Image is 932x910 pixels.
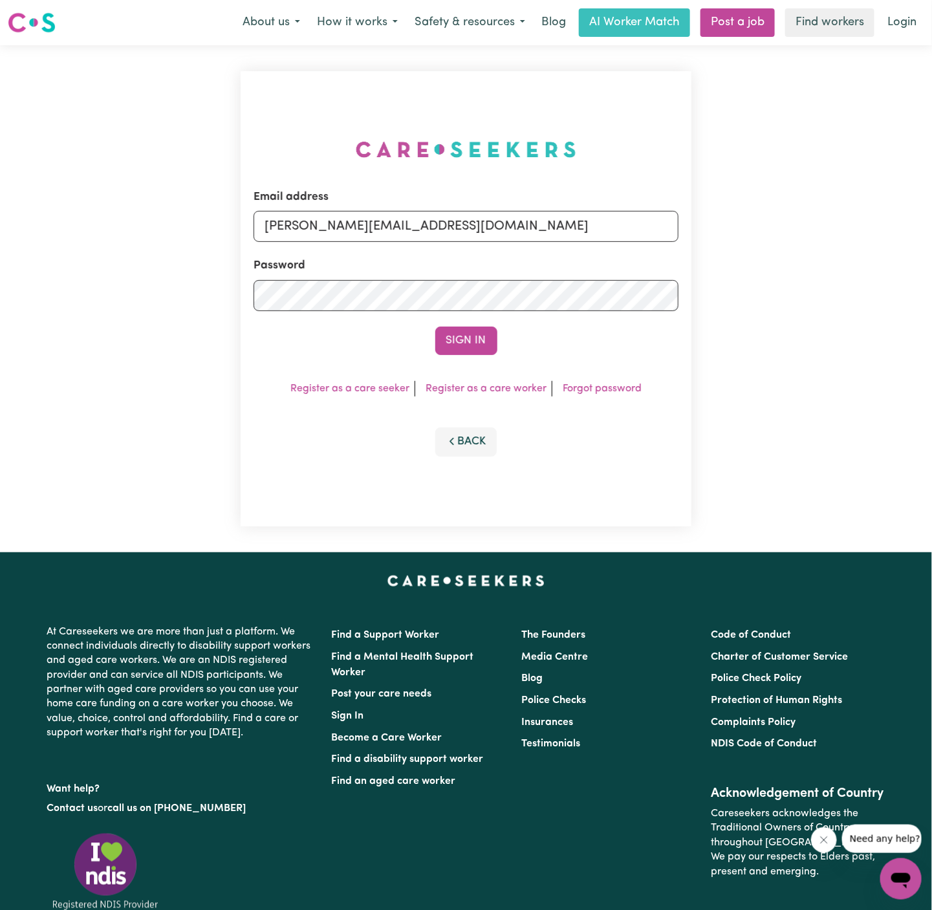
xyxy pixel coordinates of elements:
[332,776,456,786] a: Find an aged care worker
[700,8,775,37] a: Post a job
[880,8,924,37] a: Login
[332,733,442,743] a: Become a Care Worker
[108,803,246,814] a: call us on [PHONE_NUMBER]
[521,630,585,640] a: The Founders
[8,11,56,34] img: Careseekers logo
[309,9,406,36] button: How it works
[521,652,588,662] a: Media Centre
[563,384,642,394] a: Forgot password
[579,8,690,37] a: AI Worker Match
[435,428,497,456] button: Back
[47,777,316,796] p: Want help?
[47,803,98,814] a: Contact us
[811,827,837,853] iframe: Close message
[426,384,547,394] a: Register as a care worker
[521,695,586,706] a: Police Checks
[406,9,534,36] button: Safety & resources
[711,786,885,801] h2: Acknowledgement of Country
[8,8,56,38] a: Careseekers logo
[842,825,922,853] iframe: Message from company
[521,673,543,684] a: Blog
[254,189,329,206] label: Email address
[290,384,409,394] a: Register as a care seeker
[332,711,364,721] a: Sign In
[332,689,432,699] a: Post your care needs
[785,8,874,37] a: Find workers
[521,739,580,749] a: Testimonials
[435,327,497,355] button: Sign In
[711,695,842,706] a: Protection of Human Rights
[387,576,545,586] a: Careseekers home page
[711,739,817,749] a: NDIS Code of Conduct
[534,8,574,37] a: Blog
[711,652,848,662] a: Charter of Customer Service
[711,717,796,728] a: Complaints Policy
[711,801,885,884] p: Careseekers acknowledges the Traditional Owners of Country throughout [GEOGRAPHIC_DATA]. We pay o...
[332,630,440,640] a: Find a Support Worker
[234,9,309,36] button: About us
[711,673,801,684] a: Police Check Policy
[47,796,316,821] p: or
[332,652,474,678] a: Find a Mental Health Support Worker
[254,257,305,274] label: Password
[254,211,678,242] input: Email address
[711,630,791,640] a: Code of Conduct
[880,858,922,900] iframe: Button to launch messaging window
[47,620,316,746] p: At Careseekers we are more than just a platform. We connect individuals directly to disability su...
[521,717,573,728] a: Insurances
[332,754,484,764] a: Find a disability support worker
